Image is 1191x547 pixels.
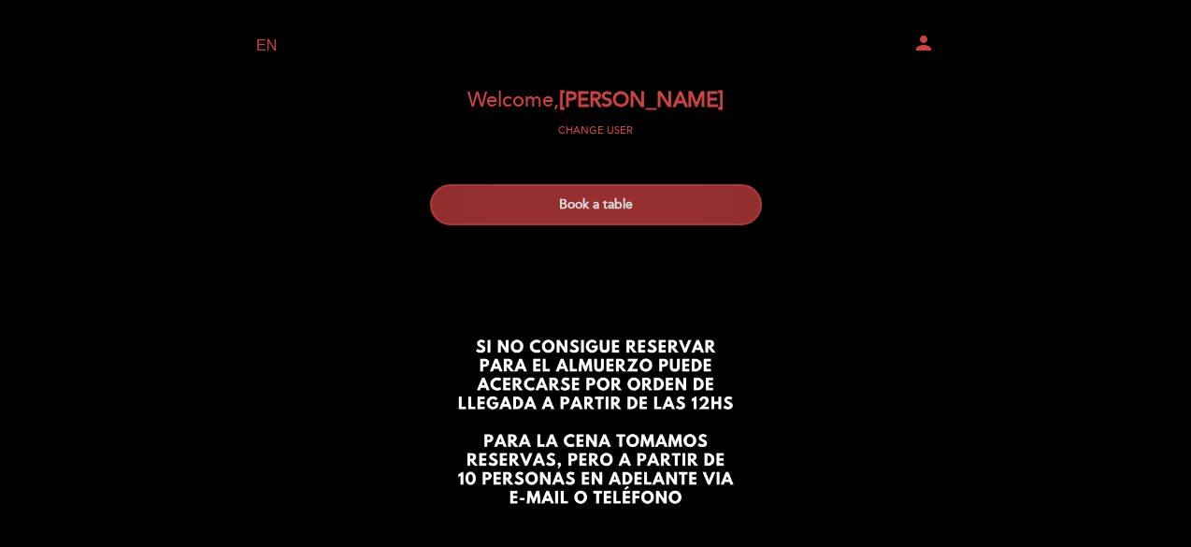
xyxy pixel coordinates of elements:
h2: Welcome, [467,90,724,112]
a: 1000 Rosa Negra [479,21,712,72]
img: banner_1689904881.png [441,315,750,528]
button: Book a table [430,184,762,225]
button: Change user [552,122,639,139]
span: [PERSON_NAME] [559,88,724,113]
button: person [912,32,935,61]
i: person [912,32,935,54]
